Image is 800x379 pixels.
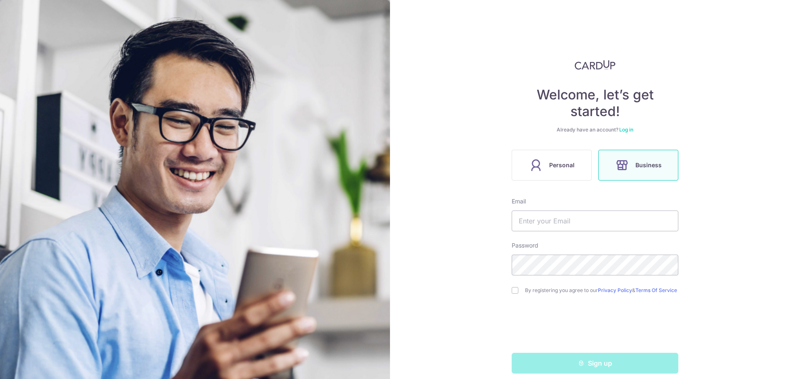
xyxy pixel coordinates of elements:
[512,126,678,133] div: Already have an account?
[512,87,678,120] h4: Welcome, let’s get started!
[512,197,526,206] label: Email
[635,160,662,170] span: Business
[549,160,575,170] span: Personal
[635,287,677,293] a: Terms Of Service
[508,150,595,181] a: Personal
[598,287,632,293] a: Privacy Policy
[532,310,658,343] iframe: reCAPTCHA
[512,211,678,231] input: Enter your Email
[525,287,678,294] label: By registering you agree to our &
[619,126,633,133] a: Log in
[595,150,682,181] a: Business
[512,241,538,250] label: Password
[575,60,615,70] img: CardUp Logo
